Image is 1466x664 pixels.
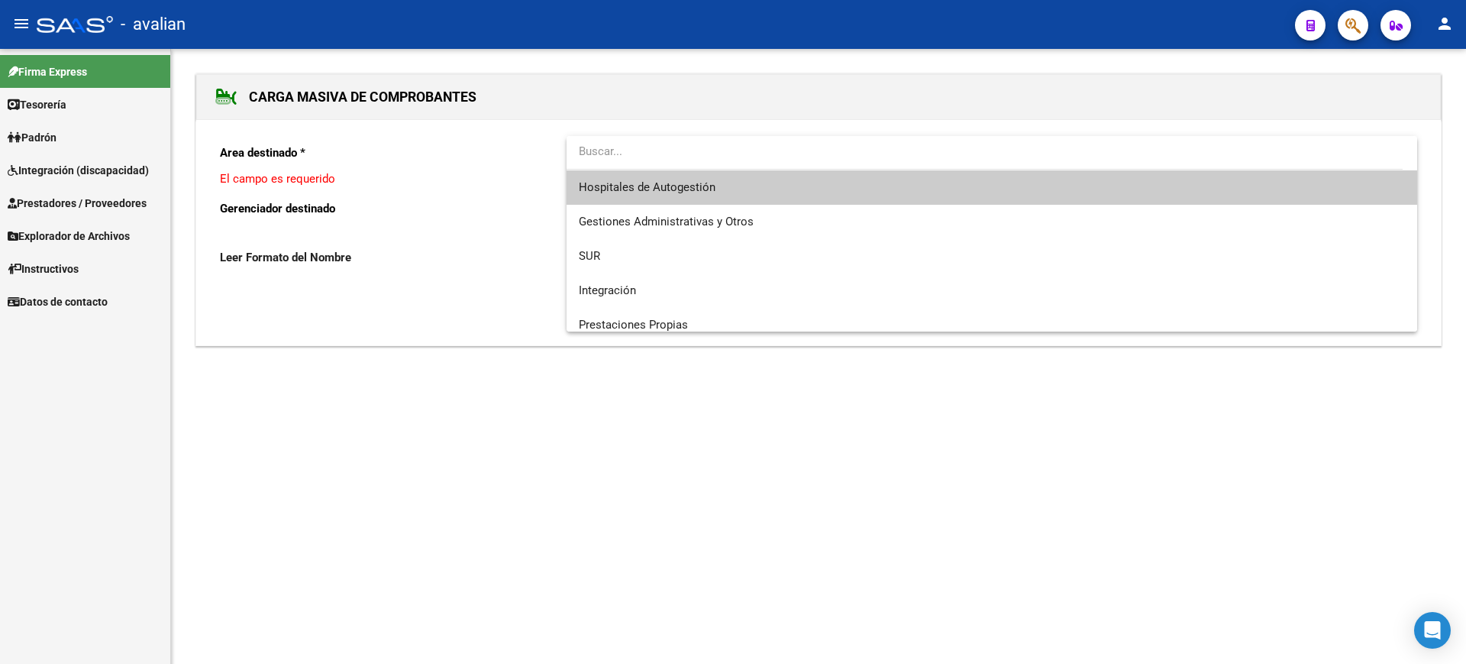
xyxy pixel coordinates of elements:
span: Prestaciones Propias [579,318,688,332]
span: Gestiones Administrativas y Otros [579,215,754,228]
span: Integración [579,283,636,297]
span: SUR [579,249,600,263]
div: Open Intercom Messenger [1414,612,1451,649]
span: Hospitales de Autogestión [579,180,715,194]
input: dropdown search [567,134,1403,169]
